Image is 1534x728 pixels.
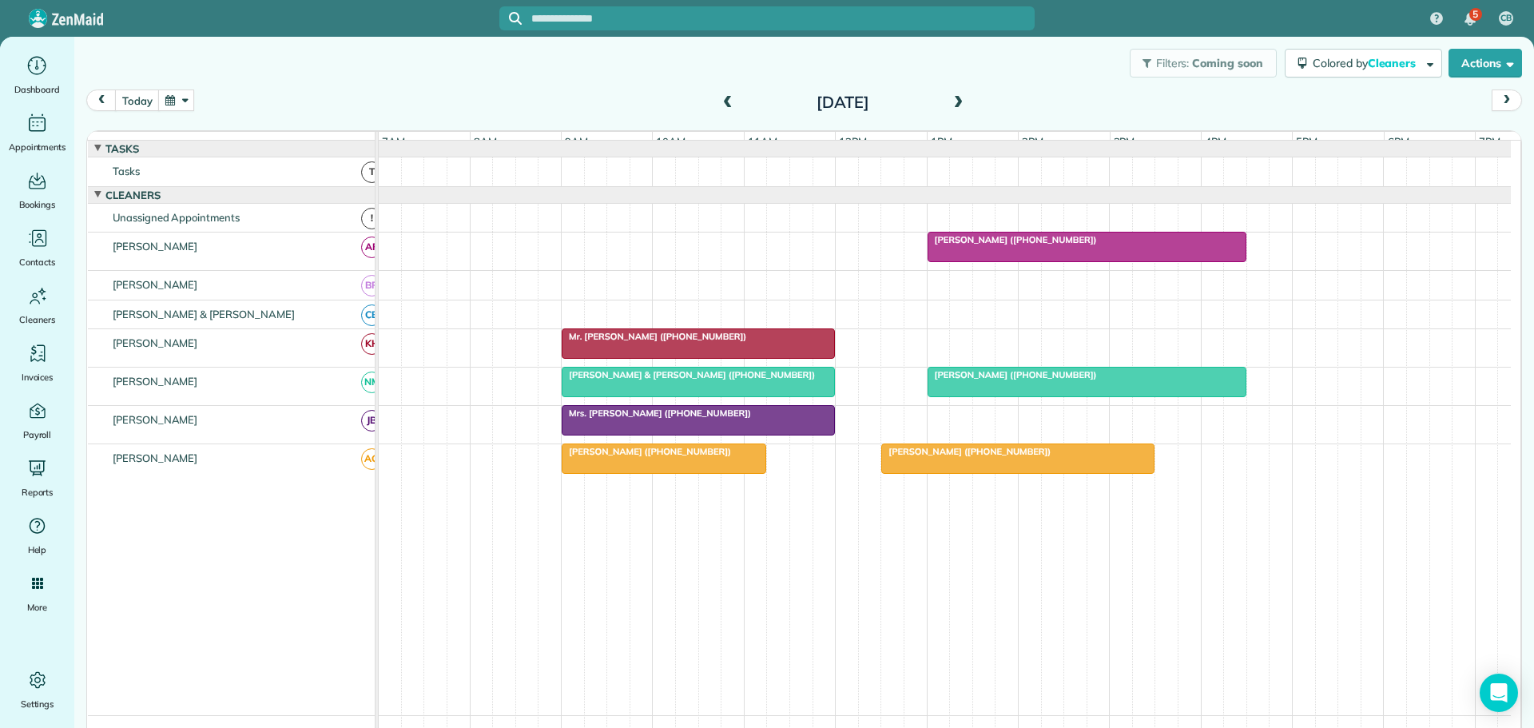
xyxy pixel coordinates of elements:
[1111,135,1139,148] span: 3pm
[19,312,55,328] span: Cleaners
[102,189,164,201] span: Cleaners
[9,139,66,155] span: Appointments
[1202,135,1230,148] span: 4pm
[6,513,68,558] a: Help
[880,446,1051,457] span: [PERSON_NAME] ([PHONE_NUMBER])
[471,135,500,148] span: 8am
[6,455,68,500] a: Reports
[927,234,1098,245] span: [PERSON_NAME] ([PHONE_NUMBER])
[19,254,55,270] span: Contacts
[1156,56,1190,70] span: Filters:
[6,283,68,328] a: Cleaners
[109,308,298,320] span: [PERSON_NAME] & [PERSON_NAME]
[1313,56,1421,70] span: Colored by
[561,408,752,419] span: Mrs. [PERSON_NAME] ([PHONE_NUMBER])
[361,161,383,183] span: T
[22,369,54,385] span: Invoices
[653,135,689,148] span: 10am
[1472,8,1478,21] span: 5
[109,278,201,291] span: [PERSON_NAME]
[1293,135,1321,148] span: 5pm
[1449,49,1522,78] button: Actions
[361,410,383,432] span: JB
[6,168,68,213] a: Bookings
[561,331,747,342] span: Mr. [PERSON_NAME] ([PHONE_NUMBER])
[1192,56,1264,70] span: Coming soon
[745,135,781,148] span: 11am
[1480,674,1518,712] div: Open Intercom Messenger
[562,135,591,148] span: 9am
[6,667,68,712] a: Settings
[499,12,522,25] button: Focus search
[109,413,201,426] span: [PERSON_NAME]
[361,237,383,258] span: AF
[86,90,117,111] button: prev
[21,696,54,712] span: Settings
[19,197,56,213] span: Bookings
[1500,12,1512,25] span: CB
[928,135,956,148] span: 1pm
[115,90,159,111] button: today
[109,375,201,388] span: [PERSON_NAME]
[361,372,383,393] span: NM
[6,398,68,443] a: Payroll
[23,427,52,443] span: Payroll
[6,110,68,155] a: Appointments
[1492,90,1522,111] button: next
[361,448,383,470] span: AG
[28,542,47,558] span: Help
[109,240,201,253] span: [PERSON_NAME]
[743,93,943,111] h2: [DATE]
[27,599,47,615] span: More
[22,484,54,500] span: Reports
[109,452,201,464] span: [PERSON_NAME]
[561,446,732,457] span: [PERSON_NAME] ([PHONE_NUMBER])
[379,135,408,148] span: 7am
[509,12,522,25] svg: Focus search
[361,275,383,296] span: BR
[6,225,68,270] a: Contacts
[109,165,143,177] span: Tasks
[14,82,60,97] span: Dashboard
[836,135,870,148] span: 12pm
[6,340,68,385] a: Invoices
[1385,135,1413,148] span: 6pm
[1476,135,1504,148] span: 7pm
[1453,2,1487,37] div: 5 unread notifications
[6,53,68,97] a: Dashboard
[361,333,383,355] span: KH
[109,336,201,349] span: [PERSON_NAME]
[109,211,243,224] span: Unassigned Appointments
[927,369,1098,380] span: [PERSON_NAME] ([PHONE_NUMBER])
[1368,56,1419,70] span: Cleaners
[561,369,816,380] span: [PERSON_NAME] & [PERSON_NAME] ([PHONE_NUMBER])
[1019,135,1047,148] span: 2pm
[1285,49,1442,78] button: Colored byCleaners
[361,208,383,229] span: !
[102,142,142,155] span: Tasks
[361,304,383,326] span: CB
